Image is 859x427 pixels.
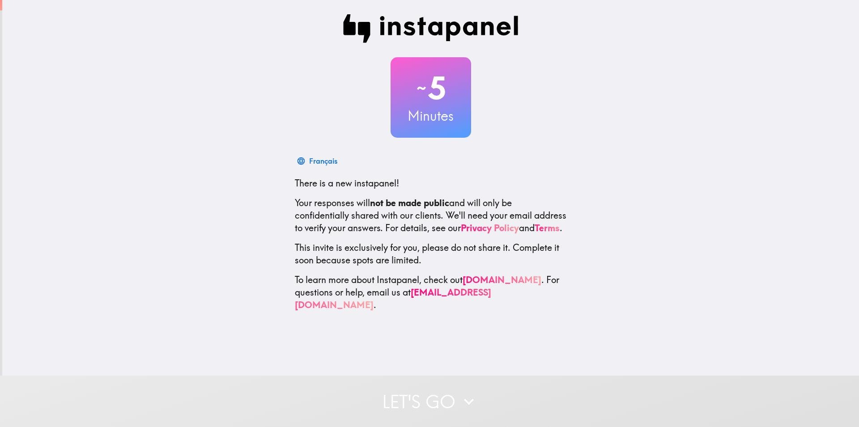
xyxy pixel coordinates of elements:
span: ~ [415,75,428,101]
h3: Minutes [391,106,471,125]
a: [DOMAIN_NAME] [463,274,541,285]
span: There is a new instapanel! [295,178,399,189]
p: To learn more about Instapanel, check out . For questions or help, email us at . [295,274,567,311]
a: Privacy Policy [461,222,519,233]
div: Français [309,155,337,167]
p: Your responses will and will only be confidentially shared with our clients. We'll need your emai... [295,197,567,234]
a: [EMAIL_ADDRESS][DOMAIN_NAME] [295,287,491,310]
a: Terms [535,222,560,233]
button: Français [295,152,341,170]
b: not be made public [370,197,449,208]
h2: 5 [391,70,471,106]
p: This invite is exclusively for you, please do not share it. Complete it soon because spots are li... [295,241,567,266]
img: Instapanel [343,14,519,43]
